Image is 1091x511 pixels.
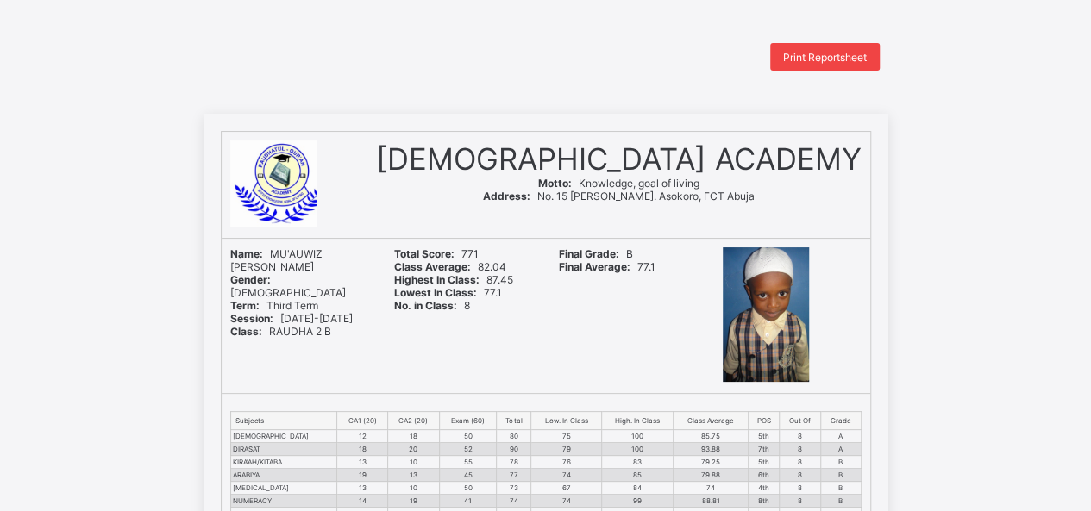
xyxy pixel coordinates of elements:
span: [DEMOGRAPHIC_DATA] ACADEMY [376,140,862,177]
td: 13 [337,482,388,495]
td: 84 [601,482,674,495]
span: No. 15 [PERSON_NAME]. Asokoro, FCT Abuja [483,190,755,203]
b: Class: [230,325,262,338]
td: 8 [779,456,820,469]
td: 8th [748,495,779,508]
td: 8 [779,443,820,456]
td: 13 [337,456,388,469]
b: No. in Class: [394,299,457,312]
th: High. In Class [601,412,674,430]
span: MU'AUWIZ [PERSON_NAME] [230,247,323,273]
td: 14 [337,495,388,508]
td: 79 [531,443,601,456]
td: 18 [387,430,439,443]
td: 12 [337,430,388,443]
td: DIRASAT [230,443,337,456]
td: 80 [497,430,531,443]
td: 5th [748,456,779,469]
td: 100 [601,443,674,456]
td: B [820,495,861,508]
td: 88.81 [674,495,749,508]
td: B [820,482,861,495]
td: 85 [601,469,674,482]
th: Out Of [779,412,820,430]
th: POS [748,412,779,430]
th: Class Average [674,412,749,430]
td: 20 [387,443,439,456]
b: Total Score: [394,247,455,260]
b: Motto: [538,177,572,190]
td: 8 [779,482,820,495]
td: 79.25 [674,456,749,469]
td: 8 [779,495,820,508]
span: Knowledge, goal of living [538,177,699,190]
b: Final Average: [559,260,630,273]
td: ARABIYA [230,469,337,482]
td: 4th [748,482,779,495]
th: CA2 (20) [387,412,439,430]
td: 50 [439,430,497,443]
td: 7th [748,443,779,456]
th: Exam (60) [439,412,497,430]
span: [DEMOGRAPHIC_DATA] [230,273,346,299]
span: 82.04 [394,260,506,273]
span: 77.1 [394,286,502,299]
td: 19 [387,495,439,508]
span: 8 [394,299,470,312]
td: 52 [439,443,497,456]
td: 78 [497,456,531,469]
span: 771 [394,247,479,260]
b: Address: [483,190,530,203]
td: 93.88 [674,443,749,456]
td: 100 [601,430,674,443]
td: NUMERACY [230,495,337,508]
td: 45 [439,469,497,482]
b: Class Average: [394,260,471,273]
th: Grade [820,412,861,430]
th: Subjects [230,412,337,430]
td: 50 [439,482,497,495]
td: 8 [779,430,820,443]
td: 73 [497,482,531,495]
span: Third Term [230,299,318,312]
th: CA1 (20) [337,412,388,430]
b: Gender: [230,273,271,286]
td: [MEDICAL_DATA] [230,482,337,495]
td: 18 [337,443,388,456]
td: KIRA'AH/KITABA [230,456,337,469]
span: 77.1 [559,260,655,273]
td: 5th [748,430,779,443]
td: 74 [531,469,601,482]
td: 10 [387,456,439,469]
th: Low. In Class [531,412,601,430]
td: 99 [601,495,674,508]
span: 87.45 [394,273,513,286]
td: 85.75 [674,430,749,443]
span: Print Reportsheet [783,51,867,64]
td: 75 [531,430,601,443]
b: Name: [230,247,263,260]
td: 77 [497,469,531,482]
td: 19 [337,469,388,482]
td: A [820,430,861,443]
td: 74 [497,495,531,508]
td: 76 [531,456,601,469]
td: B [820,469,861,482]
td: 79.88 [674,469,749,482]
td: [DEMOGRAPHIC_DATA] [230,430,337,443]
b: Term: [230,299,260,312]
td: 74 [674,482,749,495]
td: 74 [531,495,601,508]
td: 8 [779,469,820,482]
b: Final Grade: [559,247,619,260]
td: 83 [601,456,674,469]
span: B [559,247,633,260]
td: 41 [439,495,497,508]
span: [DATE]-[DATE] [230,312,353,325]
td: 6th [748,469,779,482]
td: 10 [387,482,439,495]
td: 55 [439,456,497,469]
th: Total [497,412,531,430]
b: Session: [230,312,273,325]
b: Lowest In Class: [394,286,477,299]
